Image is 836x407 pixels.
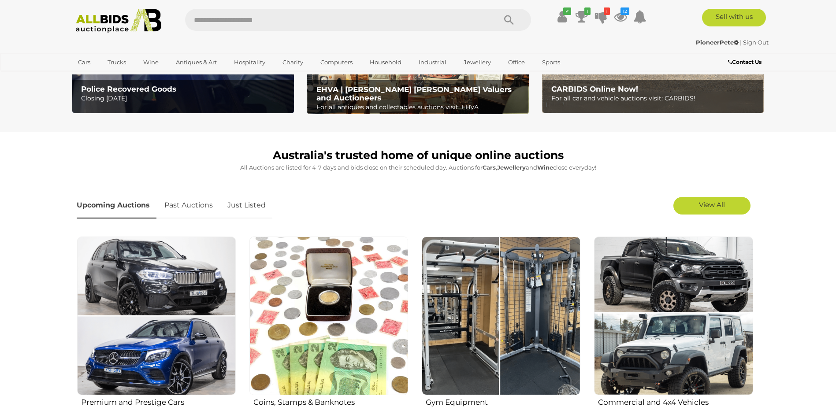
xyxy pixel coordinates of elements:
[594,237,753,395] img: Commercial and 4x4 Vehicles
[158,192,219,218] a: Past Auctions
[551,85,638,93] b: CARBIDS Online Now!
[575,9,588,25] a: 1
[696,39,740,46] a: PioneerPete
[537,164,553,171] strong: Wine
[702,9,766,26] a: Sell with us
[673,197,751,215] a: View All
[594,9,608,25] a: 1
[221,192,272,218] a: Just Listed
[426,396,580,407] h2: Gym Equipment
[696,39,739,46] strong: PioneerPete
[458,55,497,70] a: Jewellery
[728,57,764,67] a: Contact Us
[563,7,571,15] i: ✔
[584,7,591,15] i: 1
[487,9,531,31] button: Search
[364,55,407,70] a: Household
[81,396,236,407] h2: Premium and Prestige Cars
[71,9,167,33] img: Allbids.com.au
[170,55,223,70] a: Antiques & Art
[307,26,529,115] a: EHVA | Evans Hastings Valuers and Auctioneers EHVA | [PERSON_NAME] [PERSON_NAME] Valuers and Auct...
[422,237,580,395] img: Gym Equipment
[277,55,309,70] a: Charity
[620,7,629,15] i: 12
[743,39,769,46] a: Sign Out
[728,59,762,65] b: Contact Us
[699,200,725,209] span: View All
[614,9,627,25] a: 12
[536,55,566,70] a: Sports
[72,70,146,84] a: [GEOGRAPHIC_DATA]
[316,85,512,102] b: EHVA | [PERSON_NAME] [PERSON_NAME] Valuers and Auctioneers
[77,237,236,395] img: Premium and Prestige Cars
[551,93,759,104] p: For all car and vehicle auctions visit: CARBIDS!
[604,7,610,15] i: 1
[483,164,496,171] strong: Cars
[77,192,156,218] a: Upcoming Auctions
[81,93,289,104] p: Closing [DATE]
[102,55,132,70] a: Trucks
[77,163,760,173] p: All Auctions are listed for 4-7 days and bids close on their scheduled day. Auctions for , and cl...
[556,9,569,25] a: ✔
[316,102,524,113] p: For all antiques and collectables auctions visit: EHVA
[72,55,96,70] a: Cars
[497,164,526,171] strong: Jewellery
[413,55,452,70] a: Industrial
[502,55,531,70] a: Office
[249,237,408,395] img: Coins, Stamps & Banknotes
[137,55,164,70] a: Wine
[81,85,176,93] b: Police Recovered Goods
[253,396,408,407] h2: Coins, Stamps & Banknotes
[228,55,271,70] a: Hospitality
[740,39,742,46] span: |
[598,396,753,407] h2: Commercial and 4x4 Vehicles
[77,149,760,162] h1: Australia's trusted home of unique online auctions
[315,55,358,70] a: Computers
